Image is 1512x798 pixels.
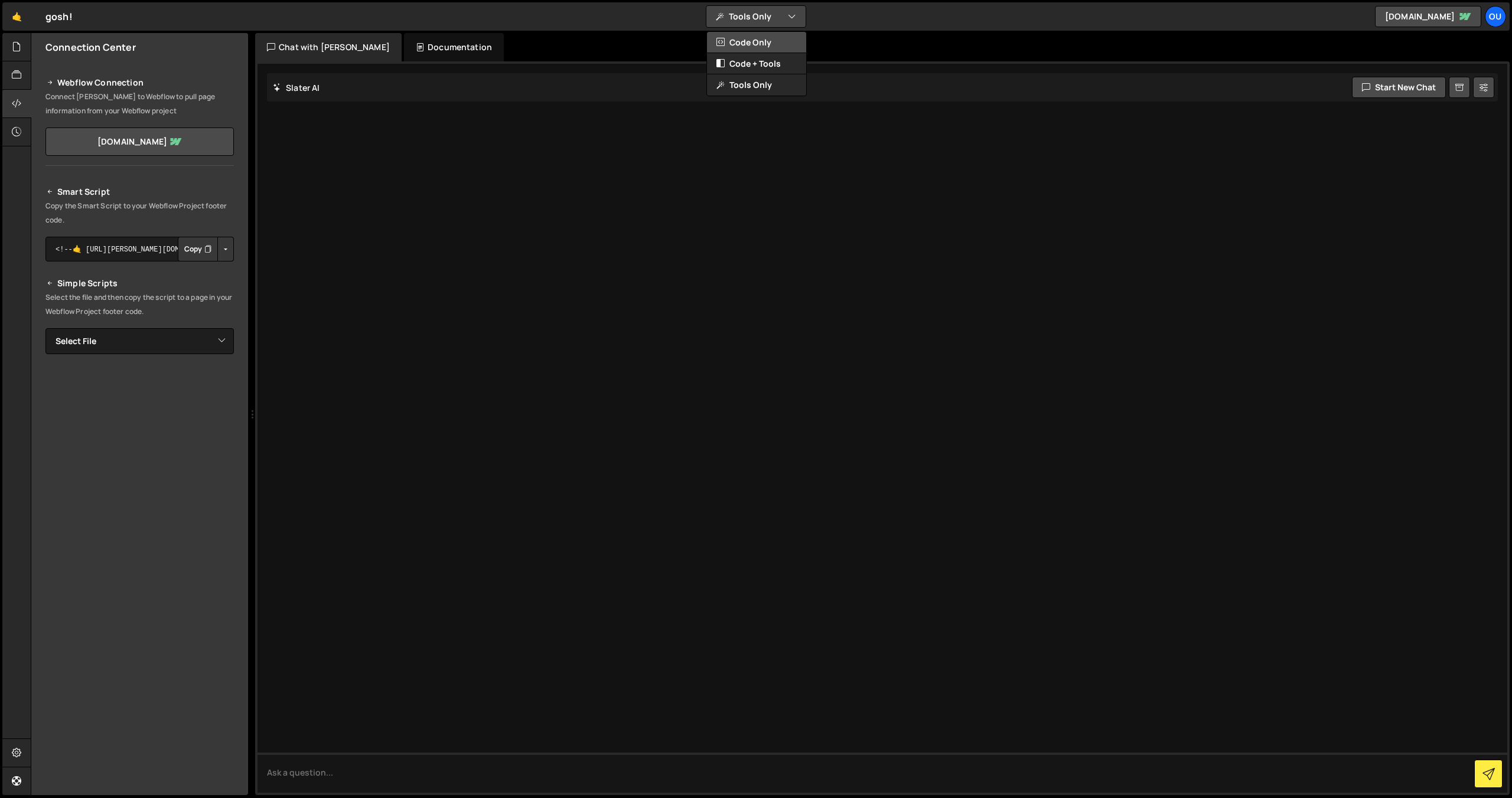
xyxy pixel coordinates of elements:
[706,6,806,27] button: Tools Only
[45,290,234,319] p: Select the file and then copy the script to a page in your Webflow Project footer code.
[178,237,234,261] div: Button group with nested dropdown
[45,237,234,261] textarea: <!--🤙 [URL][PERSON_NAME][DOMAIN_NAME]> <script>document.addEventListener("DOMContentLoaded", func...
[1352,77,1446,98] button: Start new chat
[45,90,234,118] p: Connect [PERSON_NAME] to Webflow to pull page information from your Webflow project
[45,127,234,156] a: [DOMAIN_NAME]
[1375,6,1481,27] a: [DOMAIN_NAME]
[404,33,504,61] div: Documentation
[2,2,31,31] a: 🤙
[45,199,234,227] p: Copy the Smart Script to your Webflow Project footer code.
[45,185,234,199] h2: Smart Script
[1485,6,1506,27] a: ou
[45,76,234,90] h2: Webflow Connection
[45,41,136,54] h2: Connection Center
[178,237,218,261] button: Copy
[707,32,806,53] button: Code Only
[707,74,806,96] button: Tools Only
[707,53,806,74] button: Code + Tools
[45,9,73,24] div: gosh!
[45,374,235,480] iframe: YouTube video player
[255,33,402,61] div: Chat with [PERSON_NAME]
[45,276,234,290] h2: Simple Scripts
[273,82,320,93] h2: Slater AI
[45,488,235,594] iframe: YouTube video player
